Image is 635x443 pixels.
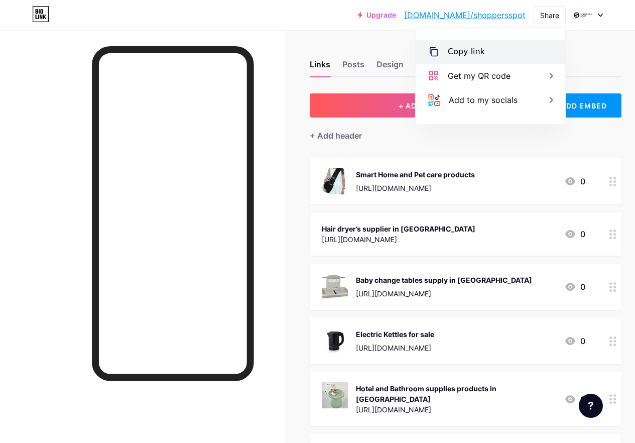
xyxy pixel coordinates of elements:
[322,328,348,354] img: Electric Kettles for sale
[399,101,442,110] span: + ADD LINK
[356,275,532,285] div: Baby change tables supply in [GEOGRAPHIC_DATA]
[356,183,475,193] div: [URL][DOMAIN_NAME]
[356,288,532,299] div: [URL][DOMAIN_NAME]
[322,224,475,234] div: Hair dryer’s supplier in [GEOGRAPHIC_DATA]
[356,169,475,180] div: Smart Home and Pet care products
[342,58,364,76] div: Posts
[322,274,348,300] img: Baby change tables supply in Australia
[564,175,585,187] div: 0
[322,234,475,245] div: [URL][DOMAIN_NAME]
[358,11,396,19] a: Upgrade
[376,58,404,76] div: Design
[322,168,348,194] img: Smart Home and Pet care products
[356,329,434,340] div: Electric Kettles for sale
[448,46,485,58] div: Copy link
[310,58,330,76] div: Links
[449,94,518,106] div: Add to my socials
[564,228,585,240] div: 0
[356,404,556,415] div: [URL][DOMAIN_NAME]
[540,10,559,21] div: Share
[564,281,585,293] div: 0
[539,93,621,118] div: + ADD EMBED
[448,70,511,82] div: Get my QR code
[573,6,592,25] img: shoppersspot
[564,393,585,405] div: 0
[404,9,526,21] a: [DOMAIN_NAME]/shoppersspot
[310,93,531,118] button: + ADD LINK
[310,130,362,142] div: + Add header
[356,343,434,353] div: [URL][DOMAIN_NAME]
[322,382,348,408] img: Hotel and Bathroom supplies products in Australia
[564,335,585,347] div: 0
[356,383,556,404] div: Hotel and Bathroom supplies products in [GEOGRAPHIC_DATA]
